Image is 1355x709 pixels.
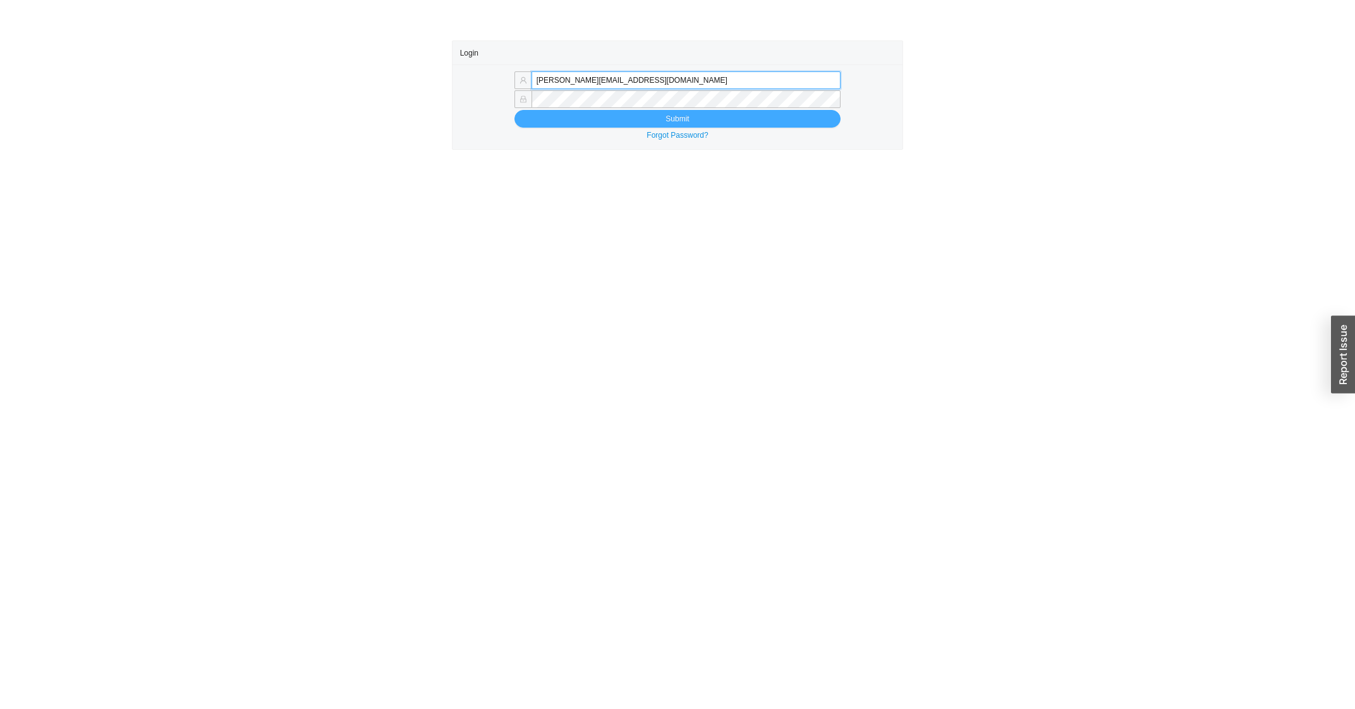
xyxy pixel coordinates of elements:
[514,110,841,128] button: Submit
[520,95,527,103] span: lock
[520,76,527,84] span: user
[532,71,841,89] input: Email
[647,131,708,140] a: Forgot Password?
[460,41,896,64] div: Login
[665,112,689,125] span: Submit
